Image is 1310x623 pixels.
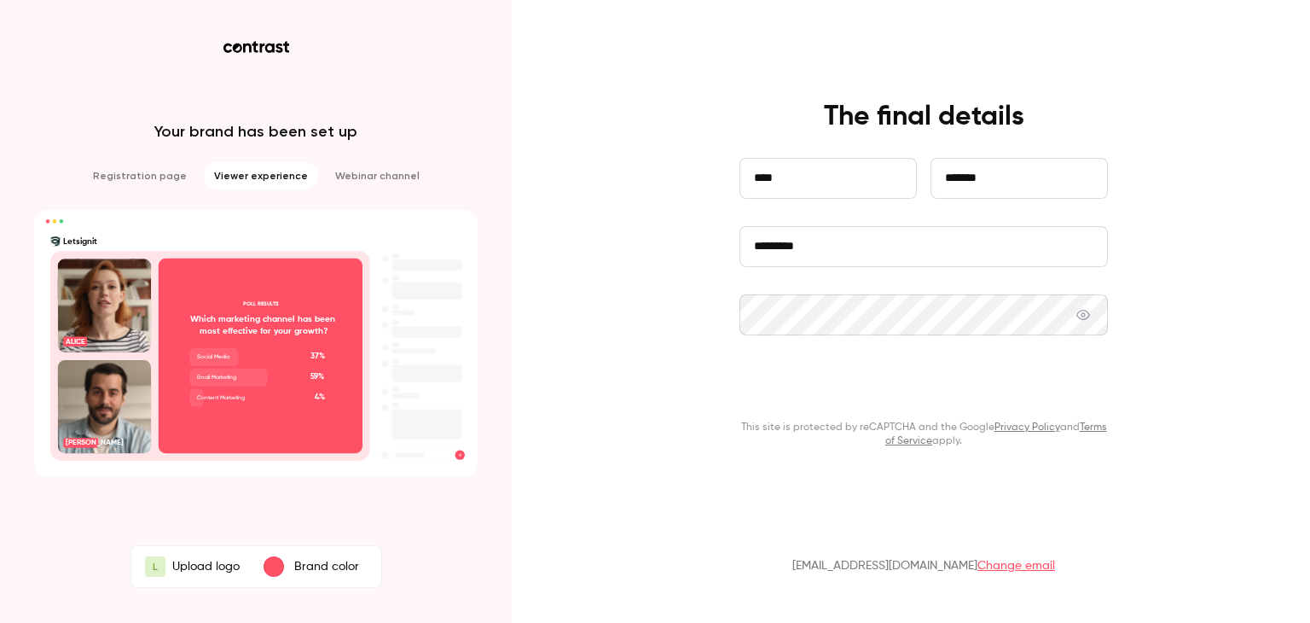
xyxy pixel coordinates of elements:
[204,162,318,189] li: Viewer experience
[154,121,357,142] p: Your brand has been set up
[325,162,430,189] li: Webinar channel
[83,162,197,189] li: Registration page
[739,366,1108,407] button: Continue
[135,550,250,584] label: LUpload logo
[739,421,1108,448] p: This site is protected by reCAPTCHA and the Google and apply.
[885,422,1107,446] a: Terms of Service
[977,560,1055,572] a: Change email
[153,559,158,574] span: L
[294,558,359,575] p: Brand color
[250,550,378,584] button: Brand color
[994,422,1060,433] a: Privacy Policy
[792,557,1055,574] p: [EMAIL_ADDRESS][DOMAIN_NAME]
[824,100,1024,134] h4: The final details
